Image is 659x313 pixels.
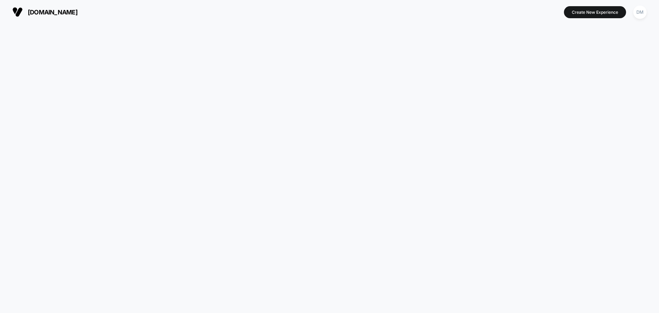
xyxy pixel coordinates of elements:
button: Create New Experience [564,6,626,18]
img: Visually logo [12,7,23,17]
button: [DOMAIN_NAME] [10,7,80,18]
span: [DOMAIN_NAME] [28,9,78,16]
button: DM [631,5,649,19]
div: DM [633,5,647,19]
